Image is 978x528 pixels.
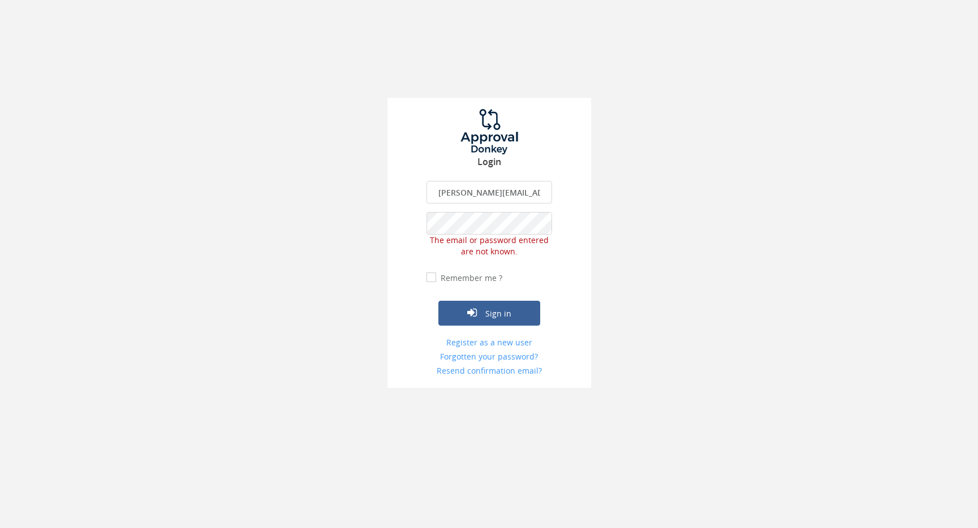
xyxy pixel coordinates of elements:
span: The email or password entered are not known. [430,235,549,257]
button: Sign in [438,301,540,326]
a: Resend confirmation email? [426,365,552,376]
a: Register as a new user [426,337,552,348]
input: Enter your Email [426,181,552,204]
h3: Login [387,157,591,167]
img: logo.png [447,109,532,154]
a: Forgotten your password? [426,351,552,362]
label: Remember me ? [438,272,502,284]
